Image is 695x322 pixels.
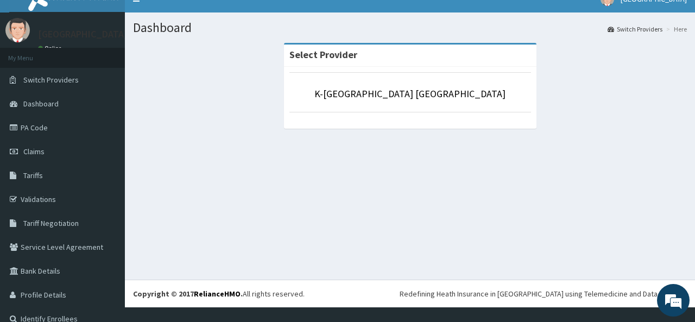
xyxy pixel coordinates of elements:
[23,75,79,85] span: Switch Providers
[23,99,59,109] span: Dashboard
[38,29,128,39] p: [GEOGRAPHIC_DATA]
[289,48,357,61] strong: Select Provider
[23,218,79,228] span: Tariff Negotiation
[133,21,687,35] h1: Dashboard
[194,289,241,299] a: RelianceHMO
[23,171,43,180] span: Tariffs
[314,87,506,100] a: K-[GEOGRAPHIC_DATA] [GEOGRAPHIC_DATA]
[125,280,695,307] footer: All rights reserved.
[133,289,243,299] strong: Copyright © 2017 .
[664,24,687,34] li: Here
[56,61,182,75] div: Conversation(s)
[23,147,45,156] span: Claims
[5,18,30,42] img: User Image
[400,288,687,299] div: Redefining Heath Insurance in [GEOGRAPHIC_DATA] using Telemedicine and Data Science!
[58,110,154,220] span: No previous conversation
[67,236,145,257] div: Chat Now
[38,45,64,52] a: Online
[178,5,204,31] div: Minimize live chat window
[608,24,662,34] a: Switch Providers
